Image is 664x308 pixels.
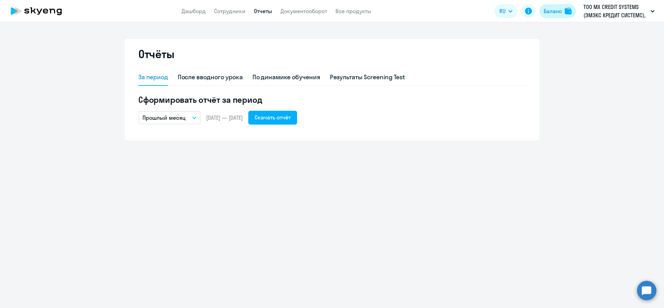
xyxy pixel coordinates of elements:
div: После вводного урока [178,73,243,82]
button: Балансbalance [539,4,576,18]
span: [DATE] — [DATE] [206,114,243,121]
a: Отчеты [254,8,272,15]
button: RU [495,4,517,18]
h2: Отчёты [138,47,174,61]
p: ТОО MX CREDIT SYSTEMS (ЭМЭКС КРЕДИТ СИСТЕМС), Договор (постоплата) [583,3,648,19]
span: RU [499,7,506,15]
a: Документооборот [280,8,327,15]
button: Прошлый месяц [138,111,201,124]
div: Результаты Screening Test [330,73,405,82]
a: Все продукты [335,8,371,15]
a: Сотрудники [214,8,246,15]
div: Баланс [544,7,562,15]
button: Скачать отчёт [248,111,297,125]
div: За период [138,73,168,82]
a: Дашборд [182,8,206,15]
img: balance [565,8,572,15]
div: По динамике обучения [252,73,320,82]
p: Прошлый месяц [142,114,186,122]
h5: Сформировать отчёт за период [138,94,526,105]
button: ТОО MX CREDIT SYSTEMS (ЭМЭКС КРЕДИТ СИСТЕМС), Договор (постоплата) [580,3,658,19]
div: Скачать отчёт [255,113,291,121]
